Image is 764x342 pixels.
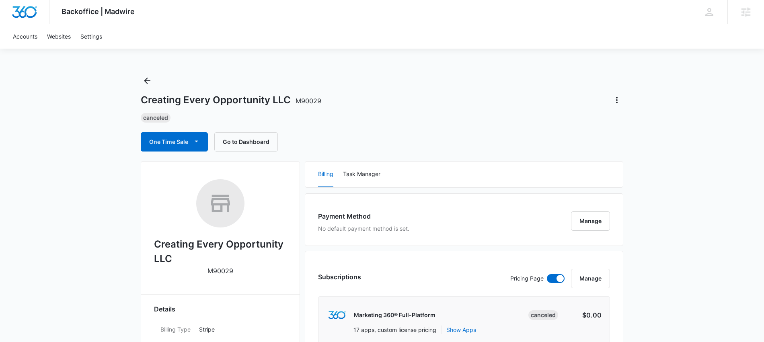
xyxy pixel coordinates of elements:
[8,24,42,49] a: Accounts
[318,211,409,221] h3: Payment Method
[42,24,76,49] a: Websites
[154,304,175,314] span: Details
[354,311,435,319] p: Marketing 360® Full-Platform
[318,224,409,233] p: No default payment method is set.
[510,274,544,283] p: Pricing Page
[318,162,333,187] button: Billing
[76,24,107,49] a: Settings
[353,326,436,334] p: 17 apps, custom license pricing
[214,132,278,152] button: Go to Dashboard
[328,311,345,319] img: marketing360Logo
[528,310,558,320] div: Canceled
[571,269,610,288] button: Manage
[141,113,170,123] div: Canceled
[571,211,610,231] button: Manage
[141,94,321,106] h1: Creating Every Opportunity LLC
[610,94,623,106] button: Actions
[160,325,193,334] dt: Billing Type
[207,266,233,276] p: M90029
[62,7,135,16] span: Backoffice | Madwire
[343,162,380,187] button: Task Manager
[296,97,321,105] span: M90029
[141,132,208,152] button: One Time Sale
[154,237,287,266] h2: Creating Every Opportunity LLC
[564,310,602,320] p: $0.00
[141,74,154,87] button: Back
[318,272,361,282] h3: Subscriptions
[446,326,476,334] button: Show Apps
[199,325,280,334] p: Stripe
